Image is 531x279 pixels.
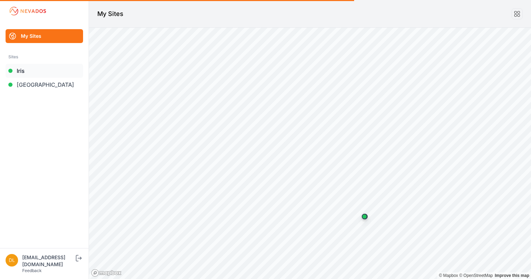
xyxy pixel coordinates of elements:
[8,53,80,61] div: Sites
[97,9,123,19] h1: My Sites
[22,268,42,273] a: Feedback
[6,254,18,267] img: dlay@prim.com
[358,210,371,223] div: Map marker
[495,273,529,278] a: Map feedback
[8,6,47,17] img: Nevados
[91,269,122,277] a: Mapbox logo
[22,254,74,268] div: [EMAIL_ADDRESS][DOMAIN_NAME]
[89,28,531,279] canvas: Map
[6,78,83,92] a: [GEOGRAPHIC_DATA]
[459,273,493,278] a: OpenStreetMap
[439,273,458,278] a: Mapbox
[6,64,83,78] a: Iris
[6,29,83,43] a: My Sites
